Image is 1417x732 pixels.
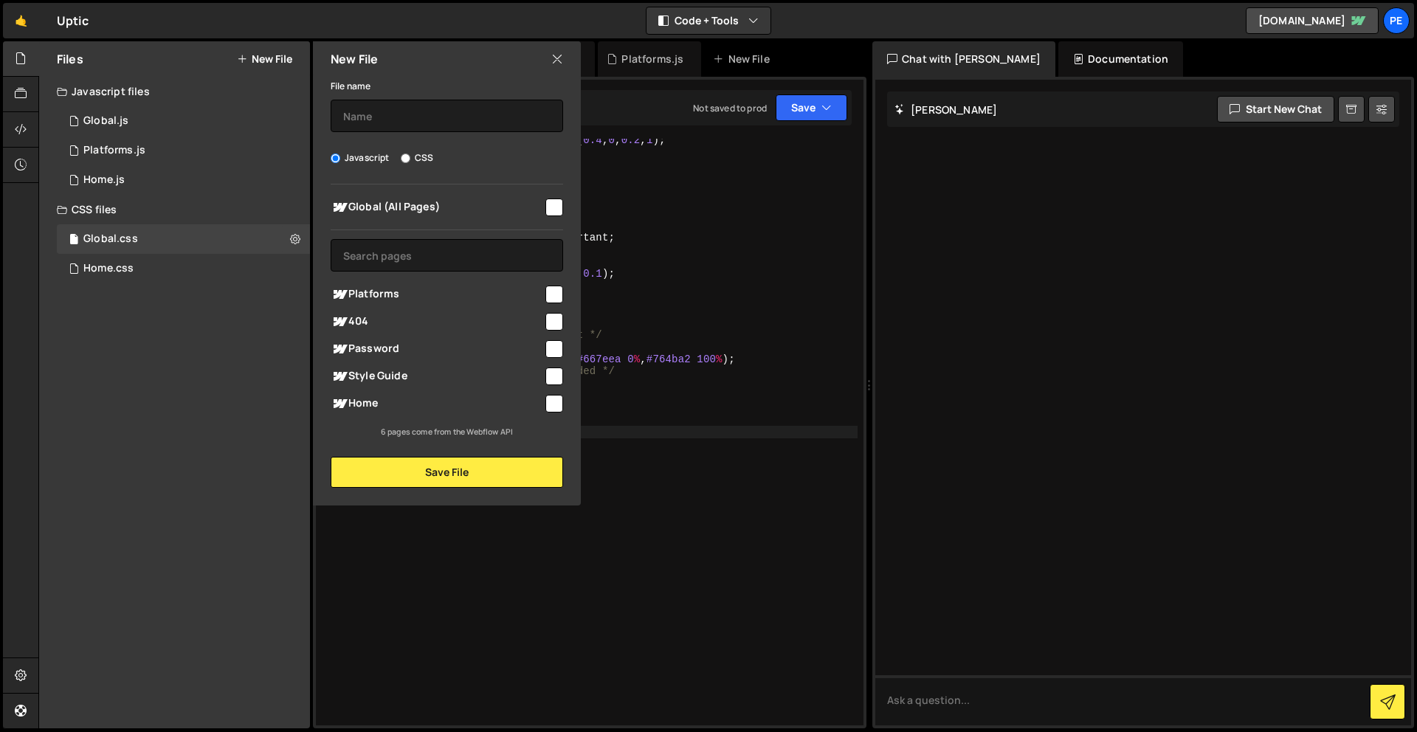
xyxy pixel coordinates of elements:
div: New File [713,52,775,66]
label: File name [331,79,370,94]
input: CSS [401,153,410,163]
div: Uptic [57,12,89,30]
div: 16207/43628.js [57,165,310,195]
a: [DOMAIN_NAME] [1246,7,1379,34]
button: Code + Tools [647,7,770,34]
button: New File [237,53,292,65]
div: Chat with [PERSON_NAME] [872,41,1055,77]
button: Save File [331,457,563,488]
div: 16207/44103.js [57,136,310,165]
a: Pe [1383,7,1410,34]
button: Save [776,94,847,121]
div: 16207/43839.css [57,224,310,254]
div: Global.css [83,232,138,246]
span: Home [331,395,543,412]
div: Home.css [83,262,134,275]
h2: New File [331,51,378,67]
div: 16207/43644.css [57,254,310,283]
input: Search pages [331,239,563,272]
div: Home.js [83,173,125,187]
div: Not saved to prod [693,102,767,114]
div: Documentation [1058,41,1183,77]
small: 6 pages come from the Webflow API [381,427,513,437]
div: 16207/43629.js [57,106,310,136]
div: Platforms.js [621,52,683,66]
input: Name [331,100,563,132]
span: Style Guide [331,367,543,385]
div: CSS files [39,195,310,224]
div: Global.js [83,114,128,128]
a: 🤙 [3,3,39,38]
div: Javascript files [39,77,310,106]
label: CSS [401,151,433,165]
button: Start new chat [1217,96,1334,122]
span: 404 [331,313,543,331]
label: Javascript [331,151,390,165]
div: Platforms.js [83,144,145,157]
h2: Files [57,51,83,67]
input: Javascript [331,153,340,163]
span: Password [331,340,543,358]
span: Platforms [331,286,543,303]
span: Global (All Pages) [331,198,543,216]
h2: [PERSON_NAME] [894,103,997,117]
